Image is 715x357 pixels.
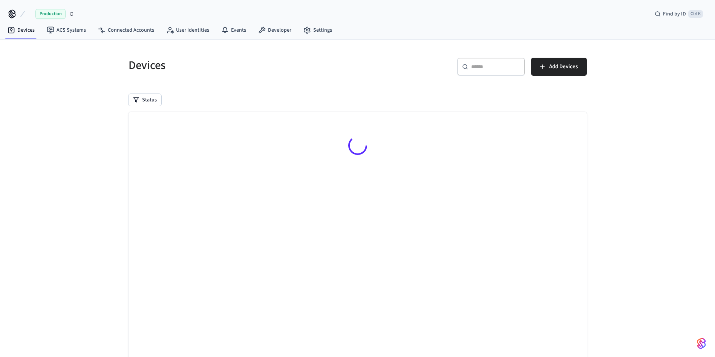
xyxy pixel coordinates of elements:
[129,94,161,106] button: Status
[41,23,92,37] a: ACS Systems
[549,62,578,72] span: Add Devices
[297,23,338,37] a: Settings
[697,337,706,349] img: SeamLogoGradient.69752ec5.svg
[92,23,160,37] a: Connected Accounts
[215,23,252,37] a: Events
[649,7,709,21] div: Find by IDCtrl K
[35,9,66,19] span: Production
[160,23,215,37] a: User Identities
[2,23,41,37] a: Devices
[129,58,353,73] h5: Devices
[688,10,703,18] span: Ctrl K
[663,10,686,18] span: Find by ID
[252,23,297,37] a: Developer
[531,58,587,76] button: Add Devices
